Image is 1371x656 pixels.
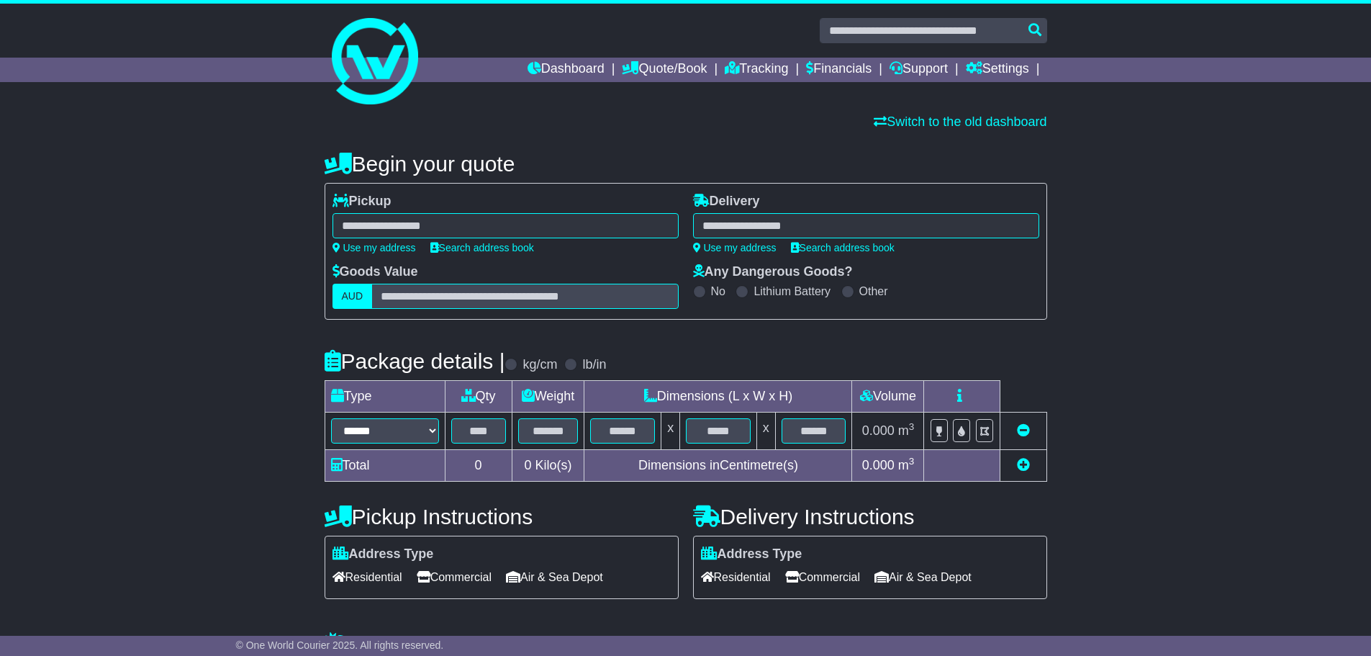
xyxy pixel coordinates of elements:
span: © One World Courier 2025. All rights reserved. [236,639,444,651]
td: Type [325,381,445,413]
sup: 3 [909,456,915,467]
span: m [898,458,915,472]
span: Residential [332,566,402,588]
a: Switch to the old dashboard [874,114,1046,129]
a: Search address book [791,242,895,253]
label: kg/cm [522,357,557,373]
td: Kilo(s) [512,450,584,482]
span: Commercial [417,566,492,588]
span: m [898,423,915,438]
label: No [711,284,725,298]
label: Pickup [332,194,392,210]
label: Other [859,284,888,298]
td: 0 [445,450,512,482]
a: Search address book [430,242,534,253]
td: x [756,413,775,450]
h4: Begin your quote [325,152,1047,176]
a: Settings [966,58,1029,82]
a: Remove this item [1017,423,1030,438]
a: Support [890,58,948,82]
label: AUD [332,284,373,309]
label: lb/in [582,357,606,373]
label: Address Type [332,547,434,562]
td: Dimensions in Centimetre(s) [584,450,852,482]
a: Quote/Book [622,58,707,82]
a: Use my address [693,242,777,253]
h4: Delivery Instructions [693,505,1047,529]
a: Dashboard [528,58,605,82]
span: Residential [701,566,771,588]
td: Weight [512,381,584,413]
span: 0 [524,458,531,472]
a: Use my address [332,242,416,253]
a: Add new item [1017,458,1030,472]
a: Financials [806,58,872,82]
sup: 3 [909,421,915,432]
h4: Warranty & Insurance [325,632,1047,655]
label: Address Type [701,547,802,562]
label: Goods Value [332,264,418,280]
span: Air & Sea Depot [874,566,972,588]
span: Air & Sea Depot [506,566,603,588]
h4: Pickup Instructions [325,505,679,529]
td: x [661,413,680,450]
td: Dimensions (L x W x H) [584,381,852,413]
label: Lithium Battery [754,284,831,298]
td: Total [325,450,445,482]
a: Tracking [725,58,788,82]
label: Any Dangerous Goods? [693,264,853,280]
span: 0.000 [862,458,895,472]
span: Commercial [785,566,860,588]
label: Delivery [693,194,760,210]
td: Volume [852,381,924,413]
h4: Package details | [325,349,505,373]
td: Qty [445,381,512,413]
span: 0.000 [862,423,895,438]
